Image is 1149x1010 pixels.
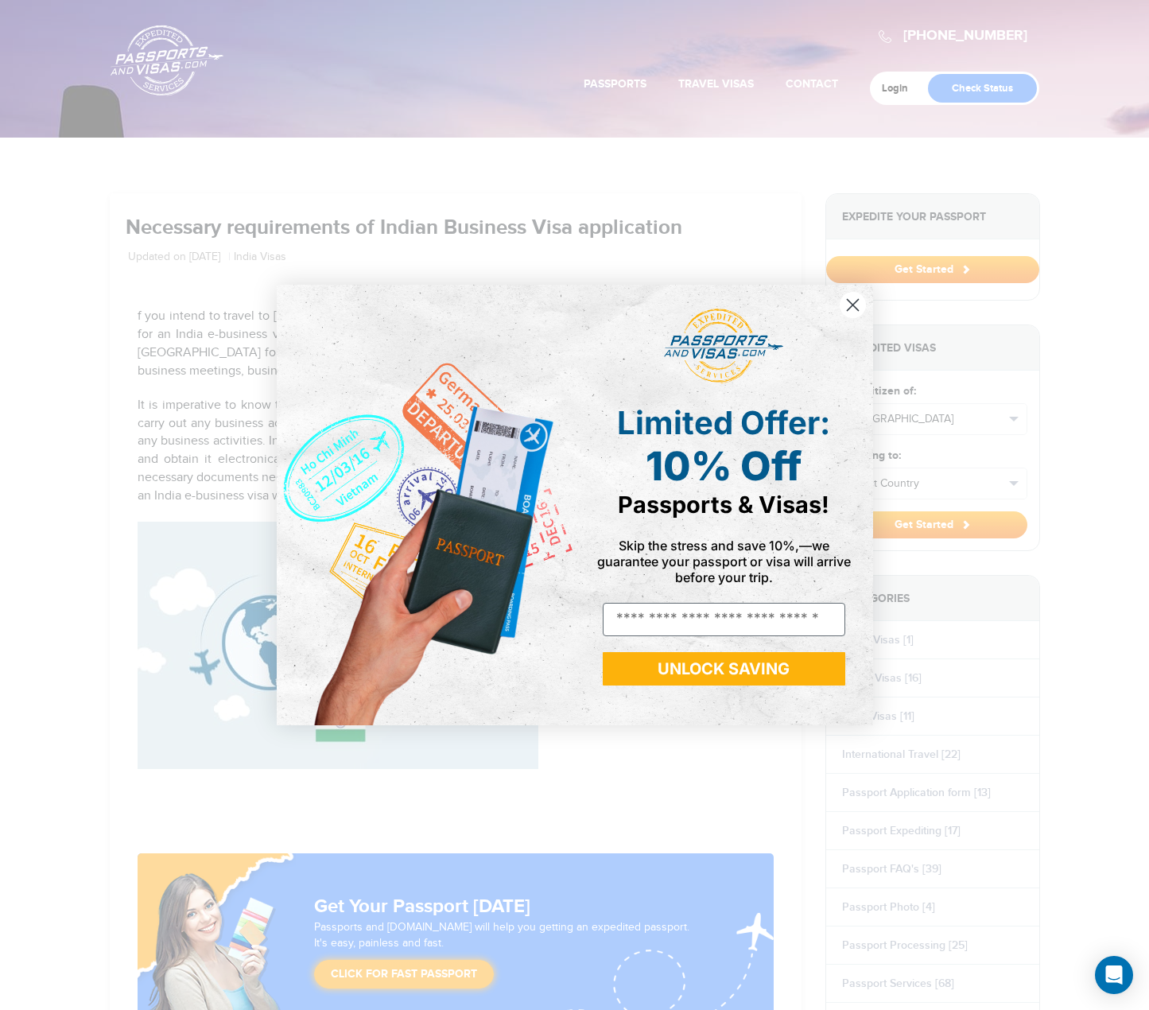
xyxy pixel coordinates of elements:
[1095,956,1133,994] div: Open Intercom Messenger
[618,491,829,519] span: Passports & Visas!
[839,291,867,319] button: Close dialog
[617,403,830,442] span: Limited Offer:
[603,652,845,686] button: UNLOCK SAVING
[277,285,575,724] img: de9cda0d-0715-46ca-9a25-073762a91ba7.png
[597,538,851,585] span: Skip the stress and save 10%,—we guarantee your passport or visa will arrive before your trip.
[646,442,802,490] span: 10% Off
[664,309,783,383] img: passports and visas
